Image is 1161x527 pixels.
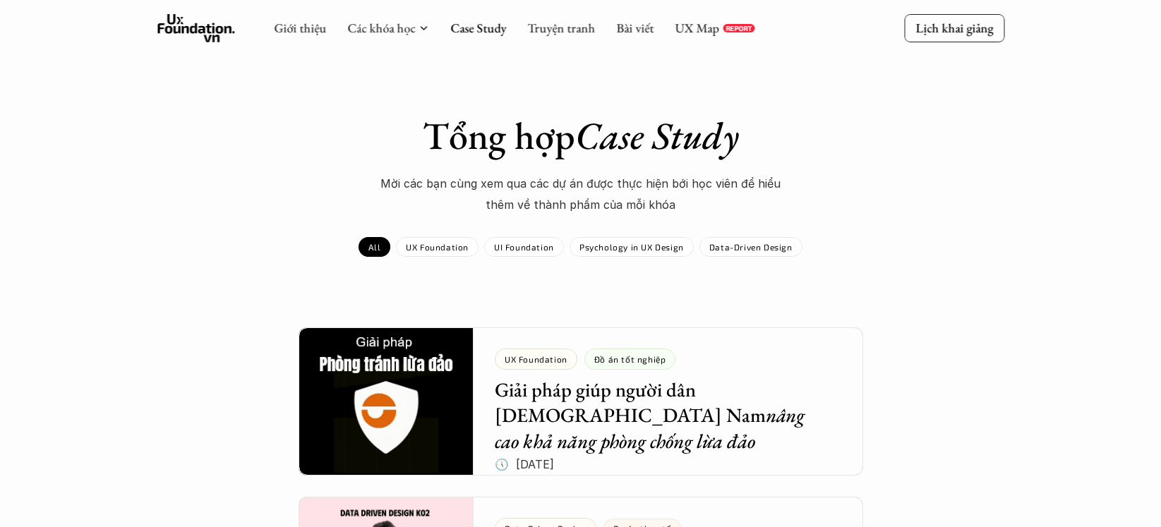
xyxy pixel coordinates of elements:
[575,111,739,160] em: Case Study
[274,20,326,36] a: Giới thiệu
[369,173,793,216] p: Mời các bạn cùng xem qua các dự án được thực hiện bới học viên để hiểu thêm về thành phẩm của mỗi...
[723,24,754,32] a: REPORT
[915,20,993,36] p: Lịch khai giảng
[675,20,719,36] a: UX Map
[299,327,863,475] a: Giải pháp giúp người dân [DEMOGRAPHIC_DATA] Namnâng cao khả năng phòng chống lừa đảo🕔 [DATE]
[726,24,752,32] p: REPORT
[709,242,793,252] p: Data-Driven Design
[494,242,554,252] p: UI Foundation
[334,113,828,159] h1: Tổng hợp
[347,20,415,36] a: Các khóa học
[579,242,684,252] p: Psychology in UX Design
[616,20,654,36] a: Bài viết
[368,242,380,252] p: All
[527,20,595,36] a: Truyện tranh
[406,242,469,252] p: UX Foundation
[904,14,1004,42] a: Lịch khai giảng
[450,20,506,36] a: Case Study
